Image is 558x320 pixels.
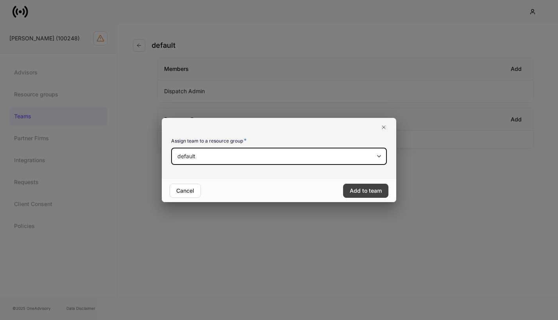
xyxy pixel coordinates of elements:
[171,137,247,145] h6: Assign team to a resource group
[176,187,194,195] div: Cancel
[170,184,201,198] button: Cancel
[171,148,386,165] div: default
[350,187,382,195] div: Add to team
[343,184,388,198] button: Add to team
